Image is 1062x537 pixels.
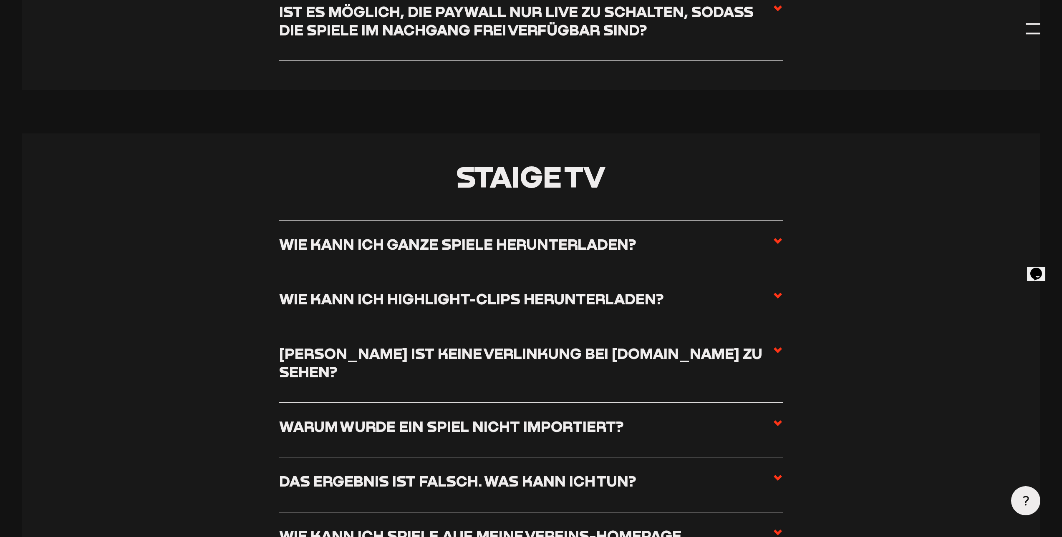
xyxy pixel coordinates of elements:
[1027,256,1054,281] iframe: chat widget
[279,235,636,253] h3: Wie kann ich ganze Spiele herunterladen?
[279,417,624,435] h3: Warum wurde ein Spiel nicht importiert?
[279,472,636,490] h3: Das Ergebnis ist falsch. Was kann ich tun?
[279,290,664,308] h3: Wie kann ich Highlight-Clips herunterladen?
[456,158,606,194] span: Staige TV
[279,3,773,39] h3: Ist es möglich, die Paywall nur live zu schalten, sodass die Spiele im Nachgang frei verfügbar sind?
[279,344,773,381] h3: [PERSON_NAME] ist keine Verlinkung bei [DOMAIN_NAME] zu sehen?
